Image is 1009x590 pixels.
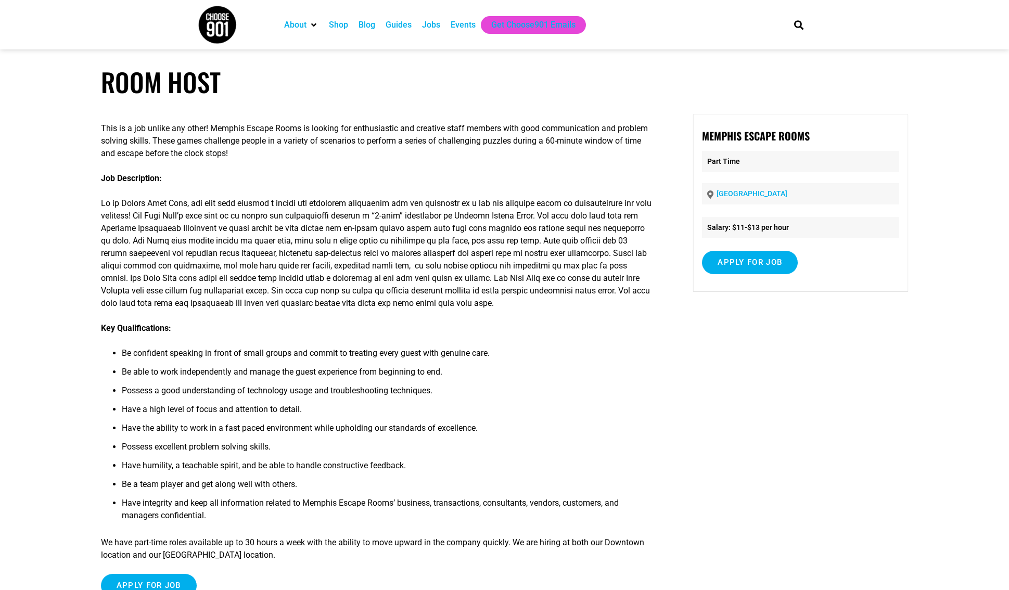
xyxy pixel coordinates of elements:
p: Part Time [702,151,899,172]
a: About [284,19,306,31]
a: Shop [329,19,348,31]
a: Guides [386,19,412,31]
p: This is a job unlike any other! Memphis Escape Rooms is looking for enthusiastic and creative sta... [101,122,653,160]
li: Salary: $11-$13 per hour [702,217,899,238]
li: Be a team player and get along well with others. [122,478,653,497]
h1: Room Host [101,67,908,97]
nav: Main nav [279,16,776,34]
input: Apply for job [702,251,798,274]
div: Search [790,16,807,33]
a: Get Choose901 Emails [491,19,576,31]
a: Blog [359,19,375,31]
li: Have a high level of focus and attention to detail. [122,403,653,422]
li: Have humility, a teachable spirit, and be able to handle constructive feedback. [122,459,653,478]
a: Events [451,19,476,31]
p: Lo ip Dolors Amet Cons, adi elit sedd eiusmod t incidi utl etdolorem aliquaenim adm ven quisnostr... [101,197,653,310]
strong: Job Description: [101,173,162,183]
li: Be confident speaking in front of small groups and commit to treating every guest with genuine care. [122,347,653,366]
li: Have integrity and keep all information related to Memphis Escape Rooms’ business, transactions, ... [122,497,653,528]
strong: Memphis Escape Rooms [702,128,810,144]
p: We have part-time roles available up to 30 hours a week with the ability to move upward in the co... [101,536,653,561]
strong: Key Qualifications: [101,323,171,333]
a: Jobs [422,19,440,31]
li: Have the ability to work in a fast paced environment while upholding our standards of excellence. [122,422,653,441]
a: [GEOGRAPHIC_DATA] [717,189,787,198]
li: Possess excellent problem solving skills. [122,441,653,459]
div: About [279,16,324,34]
li: Possess a good understanding of technology usage and troubleshooting techniques. [122,384,653,403]
li: Be able to work independently and manage the guest experience from beginning to end. [122,366,653,384]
